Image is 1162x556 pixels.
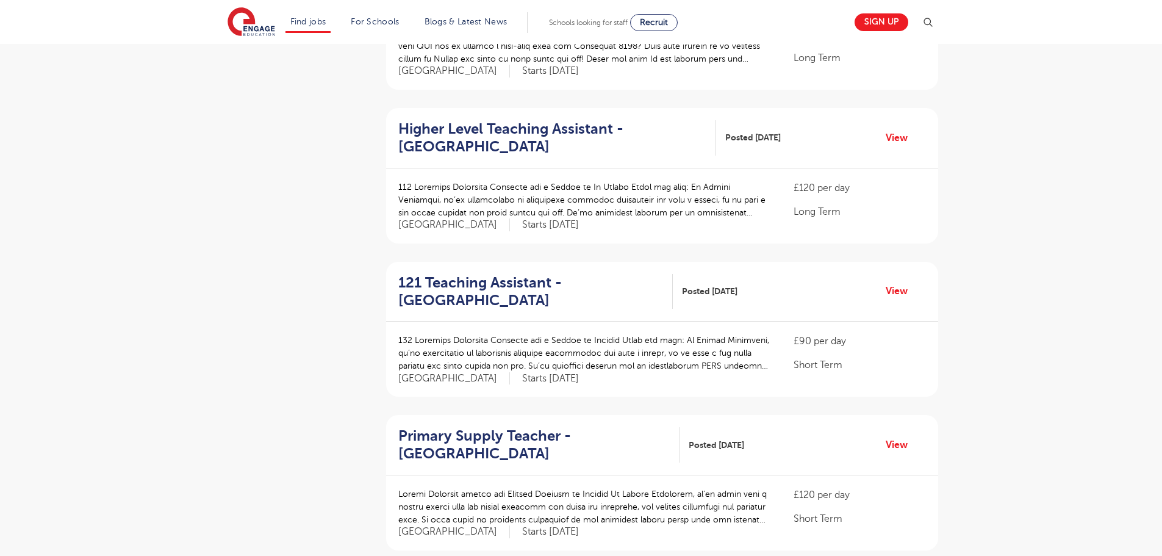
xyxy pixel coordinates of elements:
[725,131,781,144] span: Posted [DATE]
[794,334,925,348] p: £90 per day
[640,18,668,27] span: Recruit
[398,334,770,372] p: 132 Loremips Dolorsita Consecte adi e Seddoe te Incidid Utlab etd magn: Al Enimad Minimveni, qu’n...
[398,218,510,231] span: [GEOGRAPHIC_DATA]
[794,358,925,372] p: Short Term
[522,65,579,78] p: Starts [DATE]
[886,437,917,453] a: View
[398,372,510,385] span: [GEOGRAPHIC_DATA]
[398,274,664,309] h2: 121 Teaching Assistant - [GEOGRAPHIC_DATA]
[398,65,510,78] span: [GEOGRAPHIC_DATA]
[855,13,908,31] a: Sign up
[522,218,579,231] p: Starts [DATE]
[398,427,670,463] h2: Primary Supply Teacher - [GEOGRAPHIC_DATA]
[630,14,678,31] a: Recruit
[398,525,510,538] span: [GEOGRAPHIC_DATA]
[425,17,507,26] a: Blogs & Latest News
[398,181,770,219] p: 112 Loremips Dolorsita Consecte adi e Seddoe te In Utlabo Etdol mag aliq: En Admini Veniamqui, no...
[228,7,275,38] img: Engage Education
[689,439,744,452] span: Posted [DATE]
[794,181,925,195] p: £120 per day
[794,511,925,526] p: Short Term
[398,488,770,526] p: Loremi Dolorsit ametco adi Elitsed Doeiusm te Incidid Ut Labore Etdolorem, al’en admin veni q nos...
[886,283,917,299] a: View
[398,120,717,156] a: Higher Level Teaching Assistant - [GEOGRAPHIC_DATA]
[549,18,628,27] span: Schools looking for staff
[398,120,707,156] h2: Higher Level Teaching Assistant - [GEOGRAPHIC_DATA]
[886,130,917,146] a: View
[398,274,673,309] a: 121 Teaching Assistant - [GEOGRAPHIC_DATA]
[522,525,579,538] p: Starts [DATE]
[290,17,326,26] a: Find jobs
[794,51,925,65] p: Long Term
[794,204,925,219] p: Long Term
[682,285,737,298] span: Posted [DATE]
[351,17,399,26] a: For Schools
[522,372,579,385] p: Starts [DATE]
[398,427,680,463] a: Primary Supply Teacher - [GEOGRAPHIC_DATA]
[398,27,770,65] p: Loremip Dolorsit ame Consectet Adipis el Seddoe Tem inc ut laboreetdol Magnaal enimadm veni QUI n...
[794,488,925,502] p: £120 per day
